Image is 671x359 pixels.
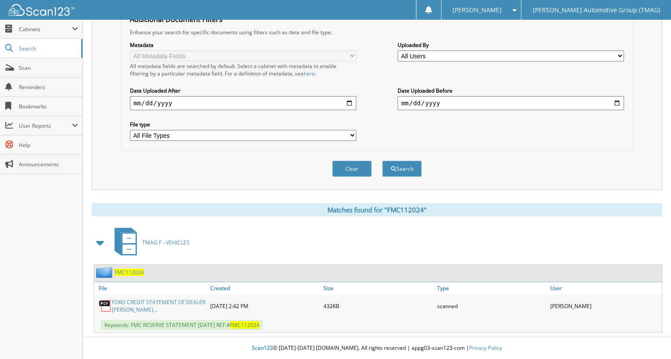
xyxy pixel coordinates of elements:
[398,41,624,49] label: Uploaded By
[19,161,78,168] span: Announcements
[19,103,78,110] span: Bookmarks
[109,225,190,260] a: TMAG F - VEHICLES
[548,296,662,316] div: [PERSON_NAME]
[230,321,259,329] span: FMC112024
[9,4,75,16] img: scan123-logo-white.svg
[83,337,671,359] div: © [DATE]-[DATE] [DOMAIN_NAME]. All rights reserved | appg03-scan123-com |
[126,29,628,36] div: Enhance your search for specific documents using filters such as date and file type.
[469,344,502,352] a: Privacy Policy
[130,41,356,49] label: Metadata
[398,96,624,110] input: end
[548,282,662,294] a: User
[130,121,356,128] label: File type
[101,320,263,330] span: Keywords: FMC RESERVE STATEMENT [DATE] REF.#
[398,87,624,94] label: Date Uploaded Before
[208,282,322,294] a: Created
[19,122,72,129] span: User Reports
[96,267,115,278] img: folder2.png
[19,83,78,91] span: Reminders
[627,317,671,359] iframe: Chat Widget
[112,298,206,313] a: FORD CREDIT STATEMENT OF DEALER [PERSON_NAME]...
[382,161,422,177] button: Search
[435,282,549,294] a: Type
[130,96,356,110] input: start
[99,299,112,312] img: PDF.png
[304,70,315,77] a: here
[332,161,372,177] button: Clear
[130,87,356,94] label: Date Uploaded After
[321,296,435,316] div: 432KB
[92,203,662,216] div: Matches found for "FMC112024"
[435,296,549,316] div: scanned
[94,282,208,294] a: File
[130,62,356,77] div: All metadata fields are searched by default. Select a cabinet with metadata to enable filtering b...
[208,296,322,316] div: [DATE] 2:42 PM
[19,25,72,33] span: Cabinets
[321,282,435,294] a: Size
[19,45,77,52] span: Search
[19,64,78,72] span: Scan
[19,141,78,149] span: Help
[142,239,190,246] span: TMAG F - VEHICLES
[252,344,273,352] span: Scan123
[533,7,660,13] span: [PERSON_NAME] Automotive Group (TMAG)
[115,269,144,276] a: FMC112024
[452,7,502,13] span: [PERSON_NAME]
